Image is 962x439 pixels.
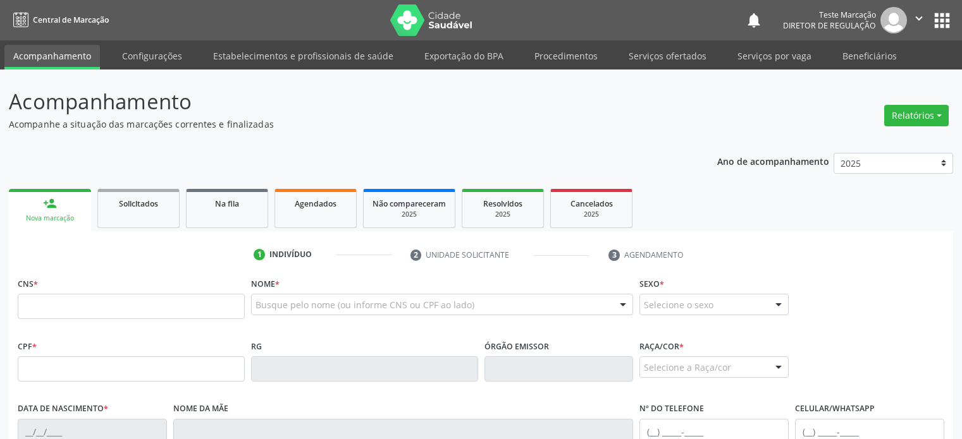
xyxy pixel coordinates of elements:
p: Acompanhamento [9,86,670,117]
label: Sexo [639,274,664,294]
p: Ano de acompanhamento [717,153,829,169]
button: notifications [745,11,763,29]
label: Raça/cor [639,337,684,356]
div: Nova marcação [18,213,82,223]
span: Selecione a Raça/cor [644,361,731,374]
span: Selecione o sexo [644,298,713,311]
label: CNS [18,274,38,294]
label: Órgão emissor [484,337,549,356]
label: Nome [251,274,280,294]
a: Estabelecimentos e profissionais de saúde [204,45,402,67]
span: Não compareceram [373,198,446,209]
label: Nº do Telefone [639,399,704,419]
a: Configurações [113,45,191,67]
label: CPF [18,337,37,356]
img: img [880,7,907,33]
span: Busque pelo nome (ou informe CNS ou CPF ao lado) [256,298,474,311]
div: person_add [43,196,57,210]
div: Teste Marcação [783,9,876,20]
button: Relatórios [884,105,949,126]
span: Agendados [295,198,336,209]
a: Exportação do BPA [416,45,512,67]
button: apps [931,9,953,32]
div: 2025 [373,210,446,219]
a: Beneficiários [834,45,906,67]
a: Serviços ofertados [620,45,715,67]
span: Solicitados [119,198,158,209]
span: Central de Marcação [33,15,109,25]
a: Procedimentos [526,45,607,67]
div: 2025 [471,210,534,219]
label: Nome da mãe [173,399,228,419]
a: Acompanhamento [4,45,100,69]
a: Central de Marcação [9,9,109,30]
p: Acompanhe a situação das marcações correntes e finalizadas [9,117,670,131]
div: Indivíduo [269,249,312,260]
div: 2025 [560,210,623,219]
span: Cancelados [570,198,613,209]
button:  [907,7,931,33]
div: 1 [254,249,265,260]
span: Na fila [215,198,239,209]
a: Serviços por vaga [729,45,820,67]
span: Resolvidos [483,198,522,209]
label: Celular/WhatsApp [795,399,875,419]
label: Data de nascimento [18,399,108,419]
i:  [912,11,926,25]
span: Diretor de regulação [783,20,876,31]
label: RG [251,337,262,356]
